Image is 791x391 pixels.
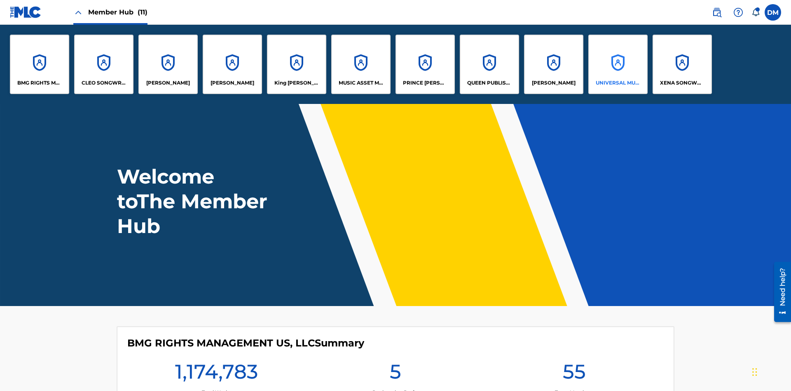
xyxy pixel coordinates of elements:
h4: BMG RIGHTS MANAGEMENT US, LLC [127,337,364,349]
p: RONALD MCTESTERSON [532,79,576,87]
iframe: Resource Center [768,259,791,326]
p: QUEEN PUBLISHA [467,79,512,87]
p: UNIVERSAL MUSIC PUB GROUP [596,79,641,87]
p: MUSIC ASSET MANAGEMENT (MAM) [339,79,384,87]
iframe: Chat Widget [750,351,791,391]
a: AccountsKing [PERSON_NAME] [267,35,326,94]
h1: 55 [563,359,586,389]
a: AccountsCLEO SONGWRITER [74,35,133,94]
h1: 1,174,783 [175,359,258,389]
p: PRINCE MCTESTERSON [403,79,448,87]
span: (11) [138,8,147,16]
a: AccountsQUEEN PUBLISHA [460,35,519,94]
a: Public Search [709,4,725,21]
a: AccountsPRINCE [PERSON_NAME] [395,35,455,94]
a: Accounts[PERSON_NAME] [203,35,262,94]
img: help [733,7,743,17]
p: King McTesterson [274,79,319,87]
p: EYAMA MCSINGER [211,79,254,87]
div: Help [730,4,747,21]
a: Accounts[PERSON_NAME] [524,35,583,94]
div: Drag [752,360,757,384]
a: Accounts[PERSON_NAME] [138,35,198,94]
div: Notifications [751,8,760,16]
img: MLC Logo [10,6,42,18]
p: ELVIS COSTELLO [146,79,190,87]
p: XENA SONGWRITER [660,79,705,87]
span: Member Hub [88,7,147,17]
a: AccountsMUSIC ASSET MANAGEMENT (MAM) [331,35,391,94]
img: search [712,7,722,17]
h1: 5 [390,359,401,389]
p: BMG RIGHTS MANAGEMENT US, LLC [17,79,62,87]
h1: Welcome to The Member Hub [117,164,271,238]
img: Close [73,7,83,17]
a: AccountsBMG RIGHTS MANAGEMENT US, LLC [10,35,69,94]
p: CLEO SONGWRITER [82,79,126,87]
div: User Menu [765,4,781,21]
a: AccountsUNIVERSAL MUSIC PUB GROUP [588,35,648,94]
a: AccountsXENA SONGWRITER [653,35,712,94]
